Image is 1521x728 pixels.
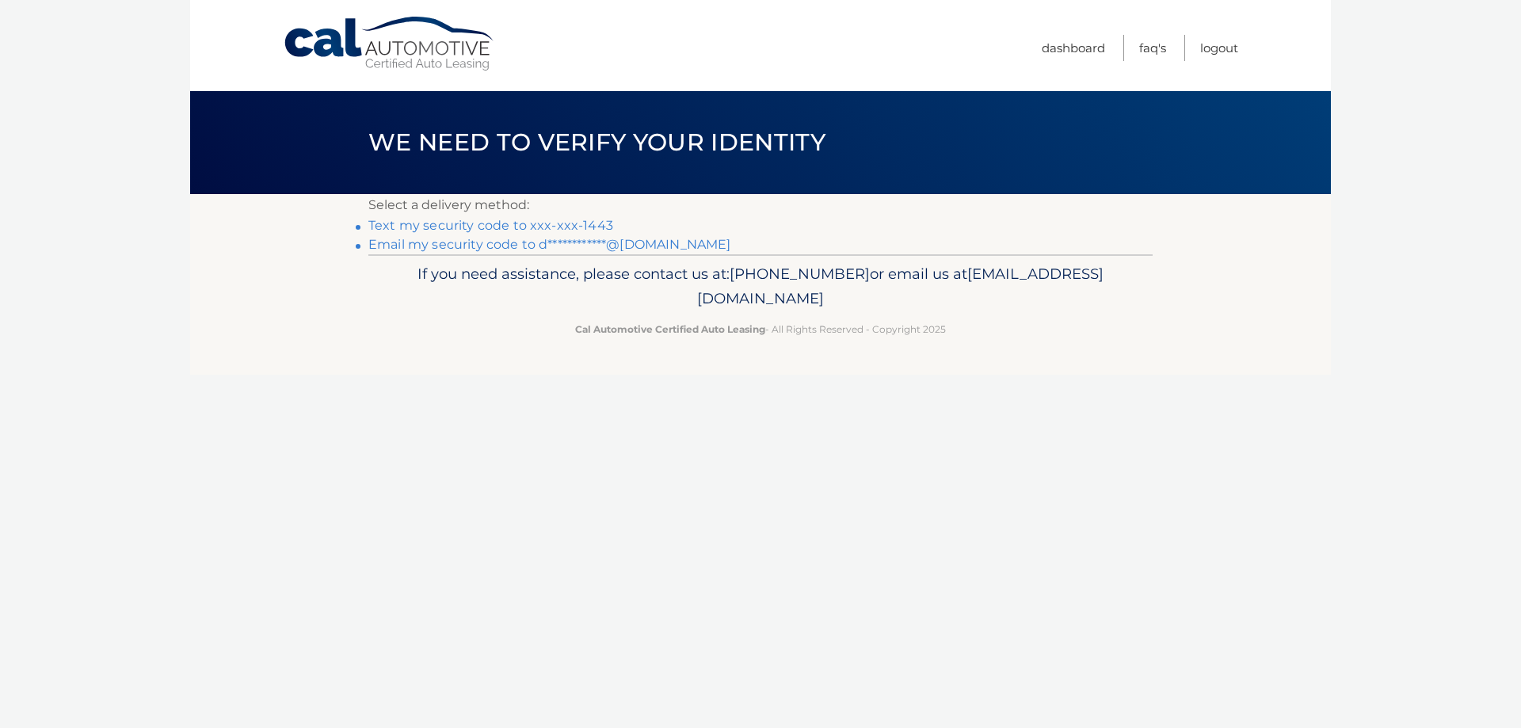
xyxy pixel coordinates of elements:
p: Select a delivery method: [368,194,1153,216]
span: We need to verify your identity [368,128,825,157]
a: Cal Automotive [283,16,497,72]
span: [PHONE_NUMBER] [730,265,870,283]
a: FAQ's [1139,35,1166,61]
a: Text my security code to xxx-xxx-1443 [368,218,613,233]
p: If you need assistance, please contact us at: or email us at [379,261,1142,312]
strong: Cal Automotive Certified Auto Leasing [575,323,765,335]
p: - All Rights Reserved - Copyright 2025 [379,321,1142,337]
a: Logout [1200,35,1238,61]
a: Dashboard [1042,35,1105,61]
